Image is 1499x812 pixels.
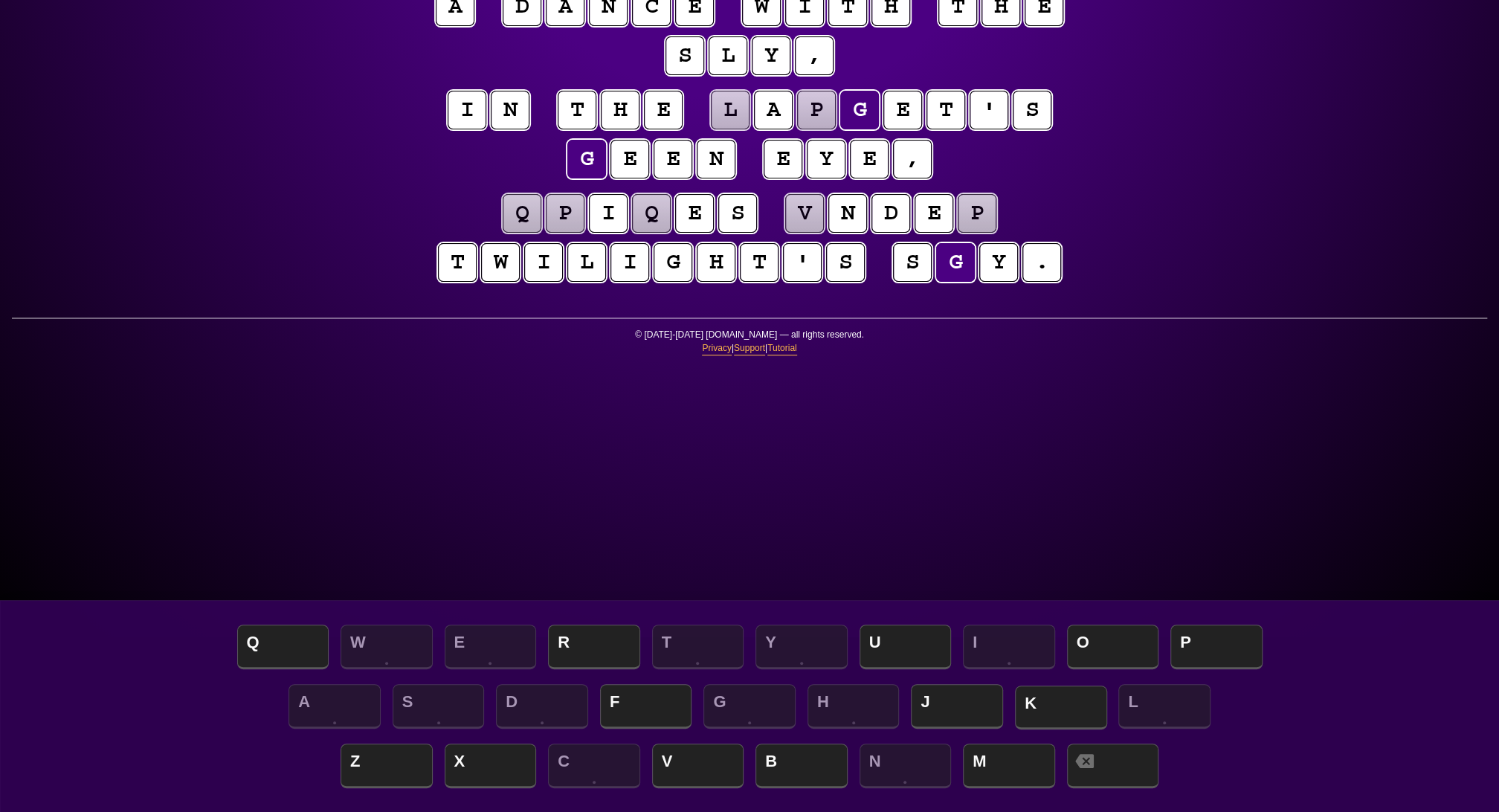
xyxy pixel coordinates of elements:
puzzle-tile: l [567,243,606,282]
puzzle-tile: g [567,140,606,178]
span: M [963,744,1055,788]
puzzle-tile: n [697,140,735,178]
puzzle-tile: p [546,194,584,233]
span: L [1118,684,1211,729]
puzzle-tile: i [524,243,563,282]
span: U [860,625,952,669]
puzzle-tile: ' [970,91,1008,129]
puzzle-tile: . [1022,243,1061,282]
span: A [288,684,381,729]
puzzle-tile: t [926,91,965,129]
puzzle-tile: e [610,140,649,178]
puzzle-tile: s [665,36,704,75]
puzzle-tile: q [632,194,671,233]
a: Tutorial [767,341,797,355]
a: Privacy [702,341,731,355]
puzzle-tile: y [979,243,1018,282]
puzzle-tile: t [438,243,477,282]
span: I [963,625,1055,669]
span: G [703,684,796,729]
span: E [445,625,537,669]
puzzle-tile: w [481,243,520,282]
puzzle-tile: n [828,194,867,233]
puzzle-tile: g [840,91,879,129]
puzzle-tile: ' [783,243,822,282]
puzzle-tile: , [795,36,834,75]
span: F [600,684,692,729]
puzzle-tile: e [654,140,692,178]
puzzle-tile: i [610,243,649,282]
puzzle-tile: v [785,194,824,233]
puzzle-tile: i [448,91,486,129]
puzzle-tile: p [958,194,996,233]
span: Z [341,744,433,788]
puzzle-tile: l [711,91,749,129]
puzzle-tile: e [883,91,922,129]
span: Q [237,625,329,669]
a: Support [734,341,765,355]
span: D [496,684,588,729]
puzzle-tile: n [491,91,529,129]
puzzle-tile: g [654,243,692,282]
puzzle-tile: a [754,91,793,129]
puzzle-tile: i [589,194,628,233]
puzzle-tile: e [675,194,714,233]
span: N [860,744,952,788]
span: J [911,684,1003,729]
span: Y [755,625,848,669]
puzzle-tile: g [936,243,975,282]
puzzle-tile: e [850,140,889,178]
span: V [652,744,744,788]
span: P [1170,625,1263,669]
puzzle-tile: s [718,194,757,233]
span: B [755,744,848,788]
span: R [548,625,640,669]
span: H [807,684,900,729]
puzzle-tile: h [601,91,639,129]
puzzle-tile: e [915,194,953,233]
puzzle-tile: y [807,140,845,178]
puzzle-tile: t [558,91,596,129]
puzzle-tile: d [871,194,910,233]
span: X [445,744,537,788]
span: O [1067,625,1159,669]
puzzle-tile: l [709,36,747,75]
puzzle-tile: s [1013,91,1051,129]
puzzle-tile: s [826,243,865,282]
puzzle-tile: , [893,140,932,178]
puzzle-tile: q [503,194,541,233]
puzzle-tile: h [697,243,735,282]
puzzle-tile: e [644,91,683,129]
puzzle-tile: e [764,140,802,178]
puzzle-tile: s [893,243,932,282]
puzzle-tile: y [752,36,790,75]
span: K [1015,686,1107,729]
span: S [393,684,485,729]
span: C [548,744,640,788]
span: T [652,625,744,669]
p: © [DATE]-[DATE] [DOMAIN_NAME] — all rights reserved. | | [12,328,1487,364]
puzzle-tile: p [797,91,836,129]
span: W [341,625,433,669]
puzzle-tile: t [740,243,778,282]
